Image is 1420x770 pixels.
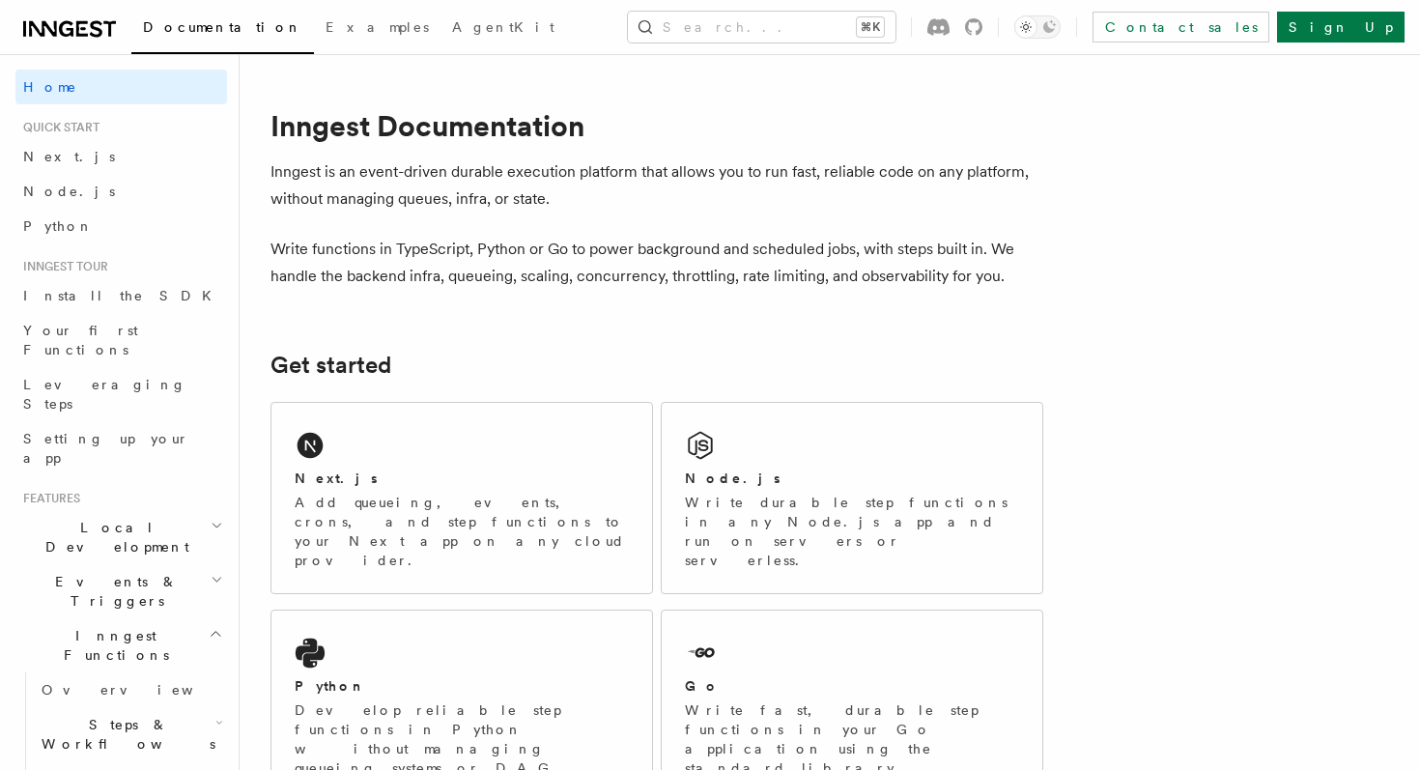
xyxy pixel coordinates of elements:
span: Documentation [143,19,302,35]
h1: Inngest Documentation [270,108,1043,143]
a: Install the SDK [15,278,227,313]
span: Leveraging Steps [23,377,186,412]
span: Examples [326,19,429,35]
p: Add queueing, events, crons, and step functions to your Next app on any cloud provider. [295,493,629,570]
a: Python [15,209,227,243]
kbd: ⌘K [857,17,884,37]
a: Next.jsAdd queueing, events, crons, and step functions to your Next app on any cloud provider. [270,402,653,594]
span: Node.js [23,184,115,199]
a: Examples [314,6,440,52]
a: Node.js [15,174,227,209]
a: Get started [270,352,391,379]
button: Toggle dark mode [1014,15,1061,39]
span: Setting up your app [23,431,189,466]
button: Steps & Workflows [34,707,227,761]
button: Search...⌘K [628,12,895,43]
p: Inngest is an event-driven durable execution platform that allows you to run fast, reliable code ... [270,158,1043,213]
h2: Node.js [685,469,781,488]
a: Your first Functions [15,313,227,367]
span: Your first Functions [23,323,138,357]
a: Next.js [15,139,227,174]
a: AgentKit [440,6,566,52]
span: Overview [42,682,241,698]
button: Inngest Functions [15,618,227,672]
a: Contact sales [1093,12,1269,43]
a: Overview [34,672,227,707]
span: Inngest Functions [15,626,209,665]
span: Python [23,218,94,234]
span: Local Development [15,518,211,556]
a: Sign Up [1277,12,1405,43]
span: Quick start [15,120,99,135]
p: Write durable step functions in any Node.js app and run on servers or serverless. [685,493,1019,570]
p: Write functions in TypeScript, Python or Go to power background and scheduled jobs, with steps bu... [270,236,1043,290]
span: Install the SDK [23,288,223,303]
span: Next.js [23,149,115,164]
h2: Next.js [295,469,378,488]
span: Steps & Workflows [34,715,215,754]
span: Inngest tour [15,259,108,274]
a: Home [15,70,227,104]
a: Documentation [131,6,314,54]
button: Events & Triggers [15,564,227,618]
span: Features [15,491,80,506]
span: AgentKit [452,19,554,35]
a: Leveraging Steps [15,367,227,421]
h2: Python [295,676,366,696]
span: Home [23,77,77,97]
button: Local Development [15,510,227,564]
span: Events & Triggers [15,572,211,611]
a: Node.jsWrite durable step functions in any Node.js app and run on servers or serverless. [661,402,1043,594]
a: Setting up your app [15,421,227,475]
h2: Go [685,676,720,696]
